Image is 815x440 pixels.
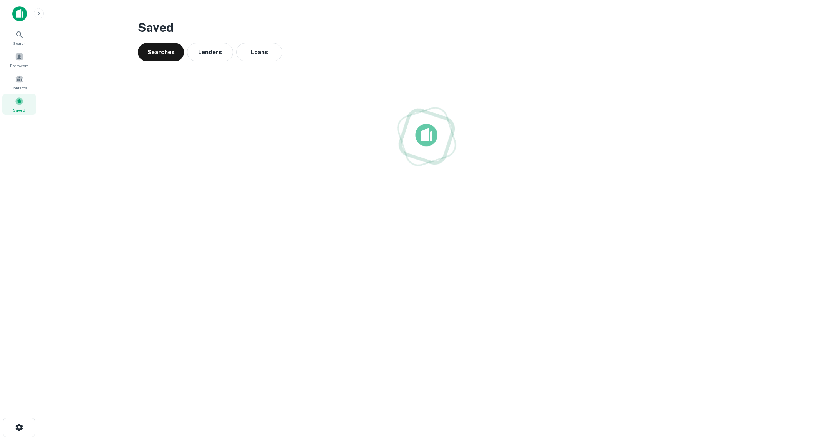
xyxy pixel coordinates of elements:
img: capitalize-icon.png [12,6,27,21]
button: Searches [138,43,184,61]
a: Search [2,27,36,48]
span: Contacts [12,85,27,91]
span: Search [13,40,26,46]
iframe: Chat Widget [777,379,815,415]
button: Lenders [187,43,233,61]
a: Borrowers [2,49,36,70]
span: Borrowers [10,63,28,69]
span: Saved [13,107,25,113]
a: Saved [2,94,36,115]
button: Loans [236,43,282,61]
h3: Saved [138,18,716,37]
a: Contacts [2,72,36,92]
